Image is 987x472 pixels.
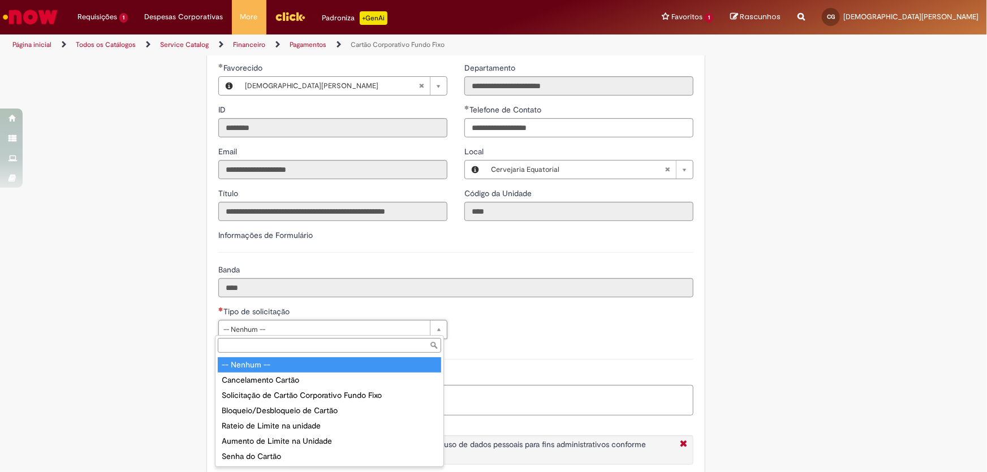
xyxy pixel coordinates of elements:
div: Solicitação de Cartão Corporativo Fundo Fixo [218,388,441,403]
div: Senha do Cartão [218,449,441,464]
div: Bloqueio/Desbloqueio de Cartão [218,403,441,418]
div: -- Nenhum -- [218,357,441,373]
div: Aumento de Limite na Unidade [218,434,441,449]
ul: Tipo de solicitação [215,355,443,466]
div: Rateio de Limite na unidade [218,418,441,434]
div: Cancelamento Cartão [218,373,441,388]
